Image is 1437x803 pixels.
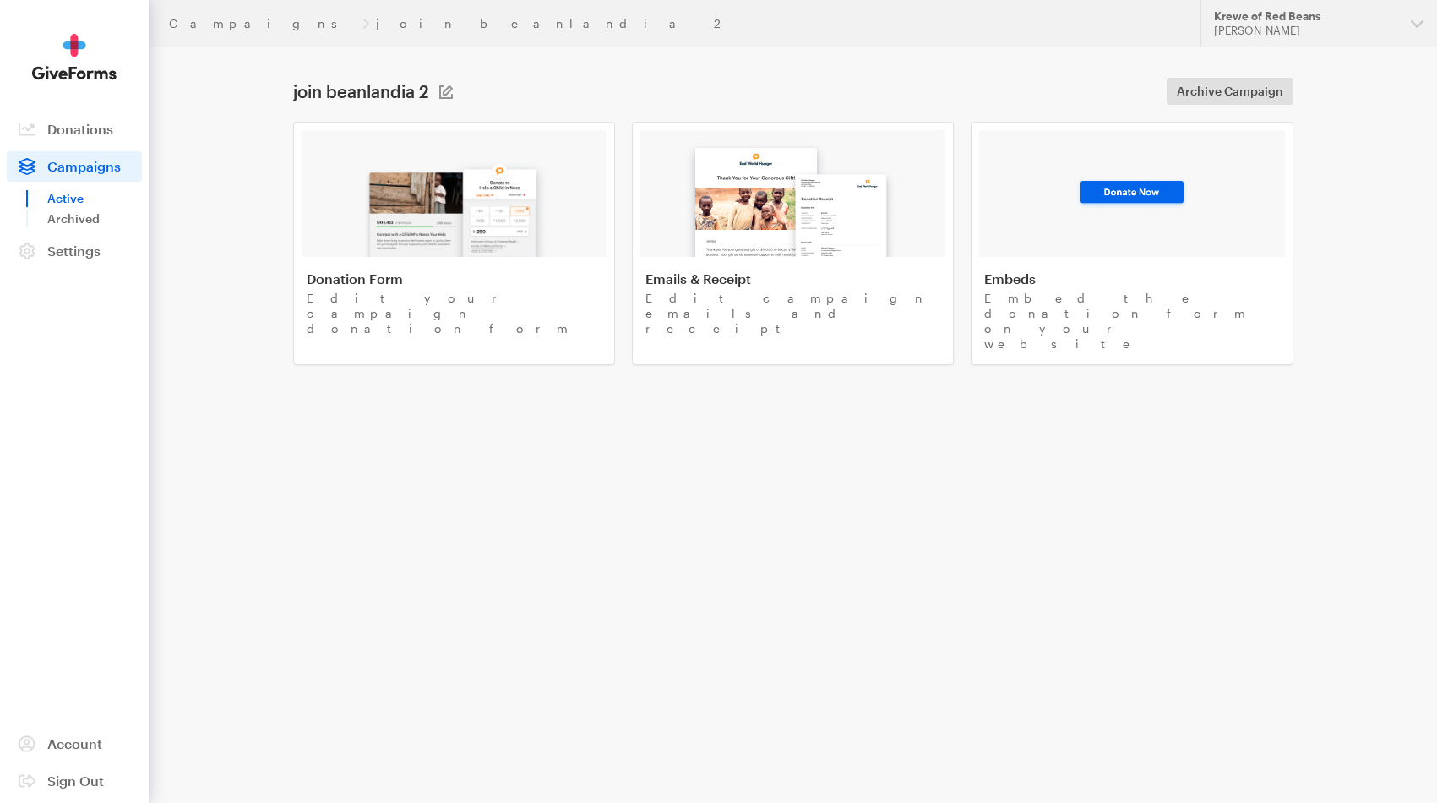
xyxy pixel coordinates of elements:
h4: Embeds [984,270,1279,287]
span: Archive Campaign [1177,81,1283,101]
div: [PERSON_NAME] [1214,24,1397,38]
img: image-1-0e7e33c2fa879c29fc43b57e5885c2c5006ac2607a1de4641c4880897d5e5c7f.png [355,149,552,257]
img: image-3-93ee28eb8bf338fe015091468080e1db9f51356d23dce784fdc61914b1599f14.png [1075,177,1189,210]
p: Edit your campaign donation form [307,291,601,336]
a: Campaigns [7,151,142,182]
a: Archive Campaign [1167,78,1293,105]
p: Edit campaign emails and receipt [645,291,940,336]
a: Archived [47,209,142,229]
a: Embeds Embed the donation form on your website [971,122,1293,365]
div: Krewe of Red Beans [1214,9,1397,24]
h4: Donation Form [307,270,601,287]
span: Campaigns [47,158,121,174]
a: Campaigns [169,17,356,30]
a: join beanlandia 2 [376,17,725,30]
span: Donations [47,121,113,137]
h4: Emails & Receipt [645,270,940,287]
a: Donations [7,114,142,145]
h1: join beanlandia 2 [293,81,429,101]
img: GiveForms [32,34,117,80]
p: Embed the donation form on your website [984,291,1279,352]
span: Settings [47,243,101,259]
a: Active [47,188,142,209]
a: Emails & Receipt Edit campaign emails and receipt [632,122,954,365]
a: Donation Form Edit your campaign donation form [293,122,615,365]
a: Settings [7,236,142,266]
img: image-2-08a39f98273254a5d313507113ca8761204b64a72fdaab3e68b0fc5d6b16bc50.png [678,132,906,257]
